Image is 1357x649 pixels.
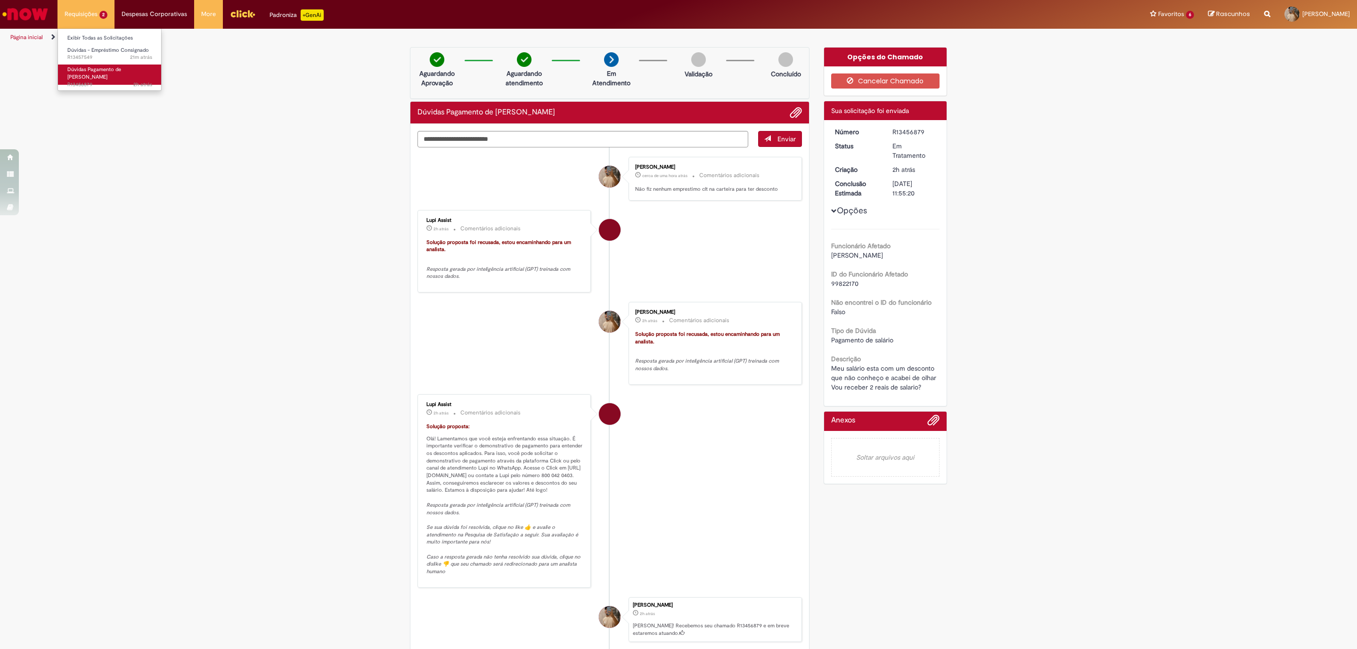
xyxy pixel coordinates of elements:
[892,165,915,174] time: 28/08/2025 10:54:58
[58,45,162,63] a: Aberto R13457549 : Dúvidas - Empréstimo Consignado
[828,179,886,198] dt: Conclusão Estimada
[426,266,572,280] em: Resposta gerada por inteligência artificial (GPT) treinada com nossos dados.
[7,29,898,46] ul: Trilhas de página
[201,9,216,19] span: More
[1186,11,1194,19] span: 6
[426,423,583,576] p: Olá! Lamentamos que você esteja enfrentando essa situação. É importante verificar o demonstrativo...
[635,357,780,372] em: Resposta gerada por inteligência artificial (GPT) treinada com nossos dados.
[270,9,324,21] div: Padroniza
[790,106,802,119] button: Adicionar anexos
[433,410,449,416] span: 2h atrás
[1,5,49,24] img: ServiceNow
[635,309,792,315] div: [PERSON_NAME]
[642,318,657,324] span: 2h atrás
[599,403,621,425] div: Lupi Assist
[426,423,470,430] font: Solução proposta:
[892,127,936,137] div: R13456879
[892,165,936,174] div: 28/08/2025 10:54:58
[831,326,876,335] b: Tipo de Dúvida
[635,331,781,345] font: Solução proposta foi recusada, estou encaminhando para um analista.
[927,414,940,431] button: Adicionar anexos
[430,52,444,67] img: check-circle-green.png
[426,218,583,223] div: Lupi Assist
[758,131,802,147] button: Enviar
[426,402,583,407] div: Lupi Assist
[1216,9,1250,18] span: Rascunhos
[831,336,893,344] span: Pagamento de salário
[831,416,855,425] h2: Anexos
[426,239,572,253] font: Solução proposta foi recusada, estou encaminhando para um analista.
[831,73,940,89] button: Cancelar Chamado
[67,81,152,89] span: R13456879
[433,226,449,232] time: 28/08/2025 10:55:27
[633,622,797,637] p: [PERSON_NAME]! Recebemos seu chamado R13456879 e em breve estaremos atuando.
[433,410,449,416] time: 28/08/2025 10:55:07
[640,611,655,617] span: 2h atrás
[589,69,634,88] p: Em Atendimento
[517,52,531,67] img: check-circle-green.png
[831,298,932,307] b: Não encontrei o ID do funcionário
[831,355,861,363] b: Descrição
[831,106,909,115] span: Sua solicitação foi enviada
[67,66,121,81] span: Dúvidas Pagamento de [PERSON_NAME]
[635,186,792,193] p: Não fiz nenhum emprestimo clt na carteira para ter desconto
[669,316,729,324] small: Comentários adicionais
[1208,10,1250,19] a: Rascunhos
[460,409,521,417] small: Comentários adicionais
[1302,10,1350,18] span: [PERSON_NAME]
[57,28,162,91] ul: Requisições
[642,318,657,324] time: 28/08/2025 10:55:26
[301,9,324,21] p: +GenAi
[831,270,908,278] b: ID do Funcionário Afetado
[130,54,152,61] time: 28/08/2025 12:21:37
[642,173,687,178] span: cerca de uma hora atrás
[67,54,152,61] span: R13457549
[58,65,162,85] a: Aberto R13456879 : Dúvidas Pagamento de Salário
[771,69,801,79] p: Concluído
[133,81,152,88] time: 28/08/2025 10:54:59
[417,597,802,642] li: Mauricio Erculano Silva
[501,69,547,88] p: Aguardando atendimento
[831,438,940,477] em: Soltar arquivos aqui
[417,108,555,117] h2: Dúvidas Pagamento de Salário Histórico de tíquete
[831,279,858,288] span: 99822170
[892,179,936,198] div: [DATE] 11:55:20
[122,9,187,19] span: Despesas Corporativas
[133,81,152,88] span: 2h atrás
[67,47,149,54] span: Dúvidas - Empréstimo Consignado
[130,54,152,61] span: 21m atrás
[831,308,845,316] span: Falso
[599,219,621,241] div: Lupi Assist
[604,52,619,67] img: arrow-next.png
[633,602,797,608] div: [PERSON_NAME]
[892,165,915,174] span: 2h atrás
[691,52,706,67] img: img-circle-grey.png
[828,165,886,174] dt: Criação
[892,141,936,160] div: Em Tratamento
[460,225,521,233] small: Comentários adicionais
[778,52,793,67] img: img-circle-grey.png
[1158,9,1184,19] span: Favoritos
[599,166,621,187] div: Mauricio Erculano Silva
[599,606,621,628] div: Mauricio Erculano Silva
[635,164,792,170] div: [PERSON_NAME]
[699,171,760,179] small: Comentários adicionais
[99,11,107,19] span: 2
[828,141,886,151] dt: Status
[599,311,621,333] div: Mauricio Erculano Silva
[426,502,582,575] em: Resposta gerada por inteligência artificial (GPT) treinada com nossos dados. Se sua dúvida foi re...
[831,251,883,260] span: [PERSON_NAME]
[642,173,687,178] time: 28/08/2025 11:57:20
[10,33,43,41] a: Página inicial
[685,69,712,79] p: Validação
[417,131,748,147] textarea: Digite sua mensagem aqui...
[828,127,886,137] dt: Número
[777,135,796,143] span: Enviar
[831,242,891,250] b: Funcionário Afetado
[433,226,449,232] span: 2h atrás
[414,69,460,88] p: Aguardando Aprovação
[831,364,938,391] span: Meu salário esta com um desconto que não conheço e acabei de olhar Vou receber 2 reais de salario?
[58,33,162,43] a: Exibir Todas as Solicitações
[824,48,947,66] div: Opções do Chamado
[65,9,98,19] span: Requisições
